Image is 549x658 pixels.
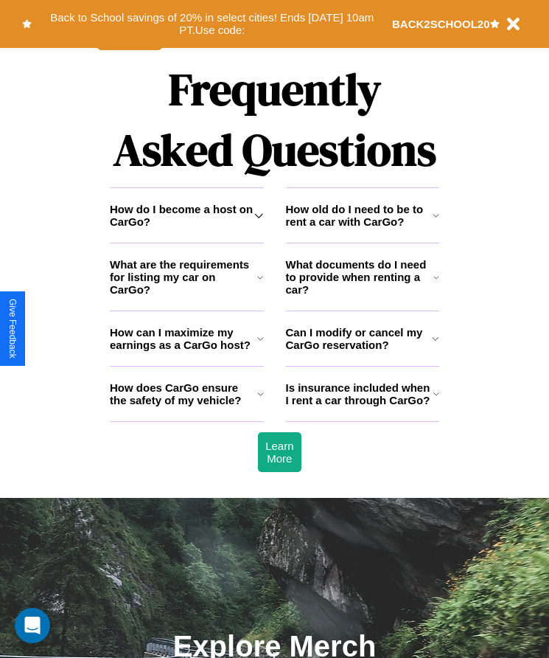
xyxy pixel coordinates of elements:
[110,203,254,228] h3: How do I become a host on CarGo?
[258,432,301,472] button: Learn More
[110,52,439,187] h1: Frequently Asked Questions
[15,608,50,643] div: Open Intercom Messenger
[110,258,257,296] h3: What are the requirements for listing my car on CarGo?
[286,258,434,296] h3: What documents do I need to provide when renting a car?
[110,381,257,406] h3: How does CarGo ensure the safety of my vehicle?
[286,326,433,351] h3: Can I modify or cancel my CarGo reservation?
[392,18,490,30] b: BACK2SCHOOL20
[286,381,433,406] h3: Is insurance included when I rent a car through CarGo?
[286,203,433,228] h3: How old do I need to be to rent a car with CarGo?
[7,299,18,359] div: Give Feedback
[32,7,392,41] button: Back to School savings of 20% in select cities! Ends [DATE] 10am PT.Use code:
[110,326,257,351] h3: How can I maximize my earnings as a CarGo host?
